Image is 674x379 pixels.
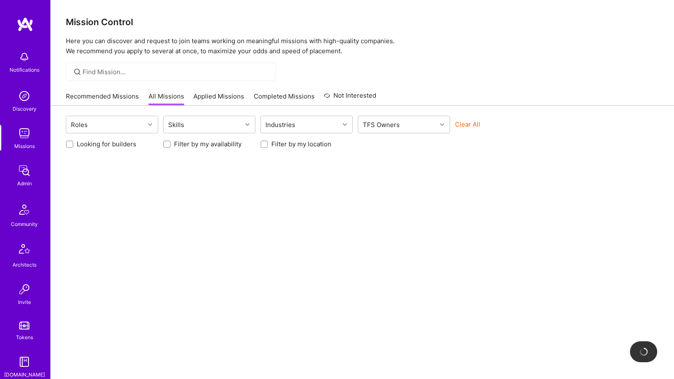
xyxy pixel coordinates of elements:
[83,67,269,76] input: Find Mission...
[324,91,376,106] a: Not Interested
[254,92,315,106] a: Completed Missions
[16,162,33,179] img: admin teamwork
[73,67,82,77] i: icon SearchGrey
[343,122,347,127] i: icon Chevron
[66,36,659,56] p: Here you can discover and request to join teams working on meaningful missions with high-quality ...
[271,140,331,148] label: Filter by my location
[361,119,402,131] div: TFS Owners
[16,88,33,104] img: discovery
[17,17,34,32] img: logo
[148,92,184,106] a: All Missions
[11,220,38,228] div: Community
[148,122,152,127] i: icon Chevron
[13,104,36,113] div: Discovery
[18,298,31,306] div: Invite
[263,119,297,131] div: Industries
[14,142,35,151] div: Missions
[69,119,90,131] div: Roles
[16,49,33,65] img: bell
[4,370,45,379] div: [DOMAIN_NAME]
[16,353,33,370] img: guide book
[193,92,244,106] a: Applied Missions
[17,179,32,188] div: Admin
[13,260,36,269] div: Architects
[440,122,444,127] i: icon Chevron
[16,281,33,298] img: Invite
[14,240,34,260] img: Architects
[66,17,659,27] h3: Mission Control
[16,333,33,342] div: Tokens
[166,119,186,131] div: Skills
[14,200,34,220] img: Community
[19,322,29,330] img: tokens
[77,140,136,148] label: Looking for builders
[174,140,242,148] label: Filter by my availability
[245,122,250,127] i: icon Chevron
[10,65,39,74] div: Notifications
[638,346,650,358] img: loading
[16,125,33,142] img: teamwork
[66,92,139,106] a: Recommended Missions
[455,120,480,129] button: Clear All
